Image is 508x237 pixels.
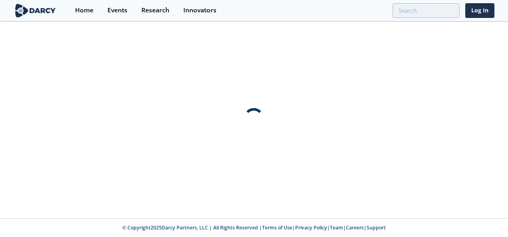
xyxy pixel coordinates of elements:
div: Home [75,7,93,14]
a: Careers [346,224,364,231]
input: Advanced Search [393,3,460,18]
div: Events [107,7,127,14]
a: Terms of Use [262,224,292,231]
a: Team [330,224,343,231]
p: © Copyright 2025 Darcy Partners, LLC | All Rights Reserved | | | | | [61,224,447,231]
div: Innovators [183,7,216,14]
a: Support [367,224,386,231]
a: Privacy Policy [295,224,327,231]
a: Log In [465,3,494,18]
div: Research [141,7,169,14]
img: logo-wide.svg [14,4,57,18]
